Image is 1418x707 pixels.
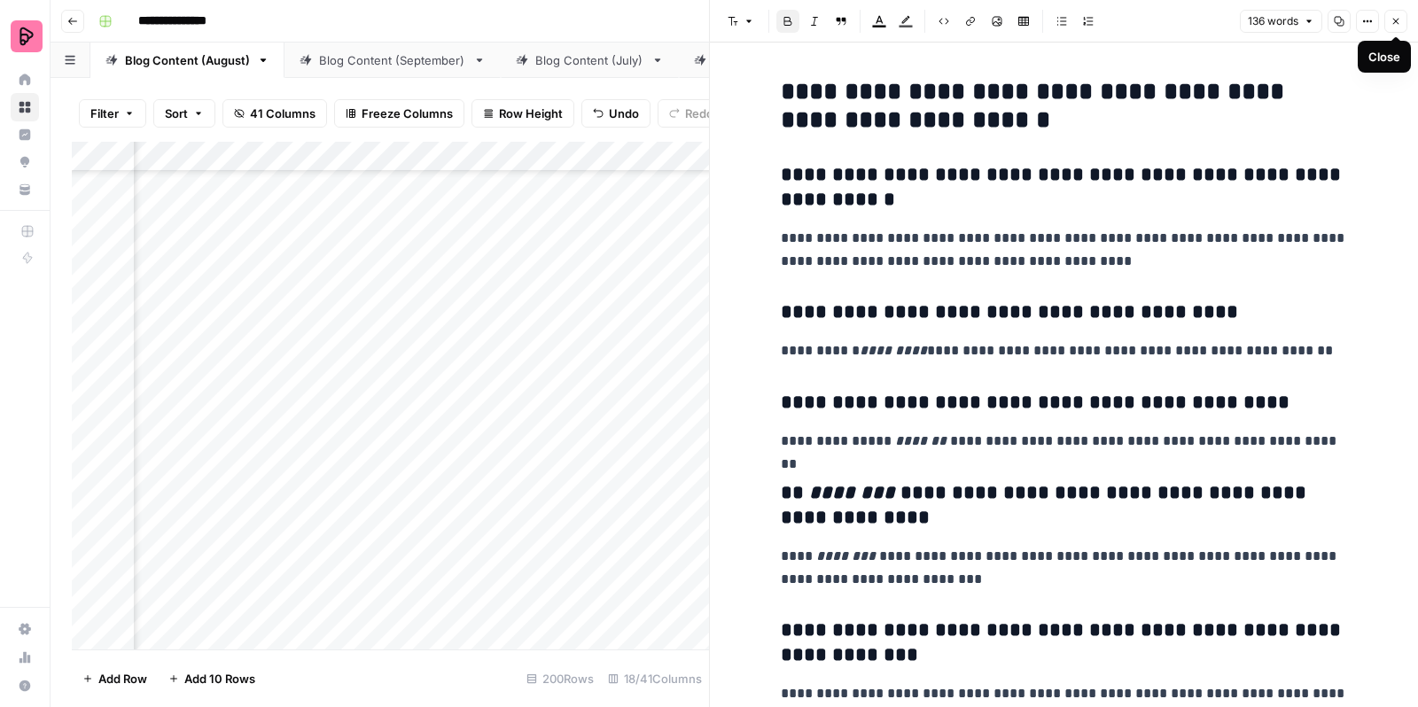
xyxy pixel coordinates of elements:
[581,99,651,128] button: Undo
[609,105,639,122] span: Undo
[501,43,679,78] a: Blog Content (July)
[158,664,266,693] button: Add 10 Rows
[1248,13,1298,29] span: 136 words
[79,99,146,128] button: Filter
[679,43,858,78] a: Blog Content (April)
[90,105,119,122] span: Filter
[11,672,39,700] button: Help + Support
[165,105,188,122] span: Sort
[11,93,39,121] a: Browse
[319,51,466,69] div: Blog Content (September)
[499,105,563,122] span: Row Height
[90,43,284,78] a: Blog Content (August)
[471,99,574,128] button: Row Height
[72,664,158,693] button: Add Row
[250,105,316,122] span: 41 Columns
[11,20,43,52] img: Preply Logo
[11,148,39,176] a: Opportunities
[11,66,39,94] a: Home
[125,51,250,69] div: Blog Content (August)
[601,664,709,693] div: 18/41 Columns
[334,99,464,128] button: Freeze Columns
[362,105,453,122] span: Freeze Columns
[1240,10,1322,33] button: 136 words
[685,105,713,122] span: Redo
[11,120,39,149] a: Insights
[11,615,39,643] a: Settings
[98,670,147,688] span: Add Row
[11,14,39,58] button: Workspace: Preply
[11,643,39,672] a: Usage
[284,43,501,78] a: Blog Content (September)
[535,51,644,69] div: Blog Content (July)
[184,670,255,688] span: Add 10 Rows
[153,99,215,128] button: Sort
[658,99,725,128] button: Redo
[519,664,601,693] div: 200 Rows
[1368,48,1400,66] div: Close
[11,175,39,204] a: Your Data
[222,99,327,128] button: 41 Columns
